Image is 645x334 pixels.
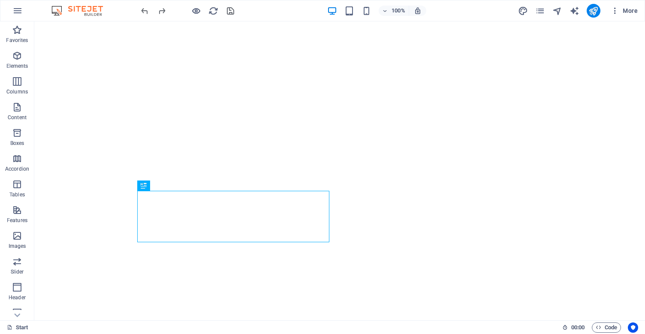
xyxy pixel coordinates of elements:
[592,322,621,333] button: Code
[596,322,617,333] span: Code
[5,165,29,172] p: Accordion
[588,6,598,16] i: Publish
[577,324,579,331] span: :
[379,6,409,16] button: 100%
[11,268,24,275] p: Slider
[6,63,28,69] p: Elements
[570,6,579,16] i: AI Writer
[518,6,528,16] i: Design (Ctrl+Alt+Y)
[9,191,25,198] p: Tables
[10,140,24,147] p: Boxes
[9,243,26,250] p: Images
[6,88,28,95] p: Columns
[9,294,26,301] p: Header
[6,37,28,44] p: Favorites
[628,322,638,333] button: Usercentrics
[49,6,114,16] img: Editor Logo
[518,6,528,16] button: design
[7,322,28,333] a: Click to cancel selection. Double-click to open Pages
[7,217,27,224] p: Features
[208,6,218,16] i: Reload page
[535,6,545,16] i: Pages (Ctrl+Alt+S)
[587,4,600,18] button: publish
[571,322,585,333] span: 00 00
[535,6,546,16] button: pages
[611,6,638,15] span: More
[607,4,641,18] button: More
[552,6,562,16] i: Navigator
[392,6,405,16] h6: 100%
[191,6,201,16] button: Click here to leave preview mode and continue editing
[414,7,422,15] i: On resize automatically adjust zoom level to fit chosen device.
[8,114,27,121] p: Content
[552,6,563,16] button: navigator
[562,322,585,333] h6: Session time
[570,6,580,16] button: text_generator
[208,6,218,16] button: reload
